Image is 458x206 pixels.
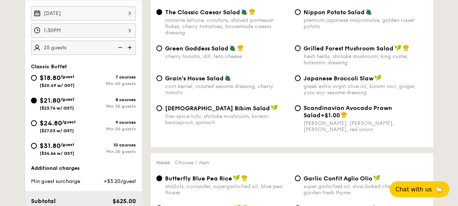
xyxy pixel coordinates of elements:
[395,186,432,193] span: Chat with us
[31,6,136,20] input: Event date
[83,142,136,148] div: 10 courses
[229,45,236,51] img: icon-vegetarian.fe4039eb.svg
[103,178,136,184] span: +$3.20/guest
[83,97,136,102] div: 8 courses
[60,97,74,102] span: /guest
[156,45,162,51] input: Green Goddess Saladcherry tomato, dill, feta cheese
[40,128,74,133] span: ($27.03 w/ GST)
[31,198,56,205] span: Subtotal
[40,74,60,82] span: $18.80
[40,96,60,104] span: $21.80
[40,106,74,111] span: ($23.76 w/ GST)
[374,75,381,81] img: icon-vegan.f8ff3823.svg
[40,142,60,150] span: $31.80
[31,120,37,126] input: $24.80/guest($27.03 w/ GST)9 coursesMin 30 guests
[114,41,125,54] img: icon-reduce.1d2dbef1.svg
[304,175,372,182] span: Garlic Confit Aglio Olio
[175,160,209,166] span: Choose 1 item
[125,41,136,54] img: icon-add.58712e84.svg
[83,149,136,154] div: Min 30 guests
[304,9,365,16] span: Nippon Potato Salad
[165,183,289,196] div: shallots, coriander, supergarlicfied oil, blue pea flower
[165,9,240,16] span: The Classic Caesar Salad
[304,45,394,52] span: Grilled Forest Mushroom Salad
[165,75,224,82] span: Grain's House Salad
[165,83,289,96] div: corn kernel, roasted sesame dressing, cherry tomato
[156,105,162,111] input: [DEMOGRAPHIC_DATA] Bibim Saladfive-spice tofu, shiitake mushroom, korean beansprout, spinach
[304,17,427,30] div: premium japanese mayonnaise, golden russet potato
[341,111,347,118] img: icon-chef-hat.a58ddaea.svg
[304,83,427,96] div: greek extra virgin olive oil, kizami nori, ginger, yuzu soy-sesame dressing
[40,151,74,156] span: ($34.66 w/ GST)
[241,175,248,181] img: icon-chef-hat.a58ddaea.svg
[295,75,301,81] input: Japanese Broccoli Slawgreek extra virgin olive oil, kizami nori, ginger, yuzu soy-sesame dressing
[60,142,74,147] span: /guest
[31,143,37,149] input: $31.80/guest($34.66 w/ GST)10 coursesMin 30 guests
[40,83,75,88] span: ($20.49 w/ GST)
[83,104,136,109] div: Min 30 guests
[31,98,37,103] input: $21.80/guest($23.76 w/ GST)8 coursesMin 30 guests
[83,75,136,80] div: 7 courses
[390,181,449,197] button: Chat with us🦙
[31,41,136,55] input: Number of guests
[31,64,67,70] span: Classic Buffet
[304,53,427,66] div: fresh herbs, shiitake mushroom, king oyster, balsamic dressing
[31,75,37,81] input: $18.80/guest($20.49 w/ GST)7 coursesMin 40 guests
[237,45,244,51] img: icon-chef-hat.a58ddaea.svg
[31,23,136,38] input: Event time
[83,120,136,125] div: 9 courses
[165,17,289,36] div: romaine lettuce, croutons, shaved parmesan flakes, cherry tomatoes, housemade caesar dressing
[60,74,74,79] span: /guest
[112,198,136,205] span: $625.00
[62,119,76,125] span: /guest
[394,45,402,51] img: icon-vegan.f8ff3823.svg
[373,175,380,181] img: icon-vegan.f8ff3823.svg
[295,9,301,15] input: Nippon Potato Saladpremium japanese mayonnaise, golden russet potato
[321,112,340,119] span: +$1.00
[156,75,162,81] input: Grain's House Saladcorn kernel, roasted sesame dressing, cherry tomato
[304,183,427,196] div: super garlicfied oil, slow baked cherry tomatoes, garden fresh thyme
[304,75,373,82] span: Japanese Broccoli Slaw
[403,45,409,51] img: icon-chef-hat.a58ddaea.svg
[365,8,372,15] img: icon-vegetarian.fe4039eb.svg
[304,120,427,133] div: [PERSON_NAME], [PERSON_NAME], [PERSON_NAME], red onion
[271,104,278,111] img: icon-vegan.f8ff3823.svg
[165,53,289,60] div: cherry tomato, dill, feta cheese
[435,185,443,194] span: 🦙
[156,160,170,165] span: Mains
[165,175,232,182] span: Butterfly Blue Pea Rice
[156,9,162,15] input: The Classic Caesar Saladromaine lettuce, croutons, shaved parmesan flakes, cherry tomatoes, house...
[241,8,247,15] img: icon-vegetarian.fe4039eb.svg
[83,81,136,86] div: Min 40 guests
[249,8,255,15] img: icon-chef-hat.a58ddaea.svg
[156,175,162,181] input: Butterfly Blue Pea Riceshallots, coriander, supergarlicfied oil, blue pea flower
[295,105,301,111] input: Scandinavian Avocado Prawn Salad+$1.00[PERSON_NAME], [PERSON_NAME], [PERSON_NAME], red onion
[295,175,301,181] input: Garlic Confit Aglio Oliosuper garlicfied oil, slow baked cherry tomatoes, garden fresh thyme
[233,175,240,181] img: icon-vegan.f8ff3823.svg
[304,104,392,119] span: Scandinavian Avocado Prawn Salad
[83,126,136,131] div: Min 30 guests
[295,45,301,51] input: Grilled Forest Mushroom Saladfresh herbs, shiitake mushroom, king oyster, balsamic dressing
[31,178,80,184] span: Min guest surcharge
[165,113,289,126] div: five-spice tofu, shiitake mushroom, korean beansprout, spinach
[31,165,136,172] div: Additional charges
[224,75,231,81] img: icon-vegetarian.fe4039eb.svg
[165,45,228,52] span: Green Goddess Salad
[165,105,270,112] span: [DEMOGRAPHIC_DATA] Bibim Salad
[40,119,62,127] span: $24.80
